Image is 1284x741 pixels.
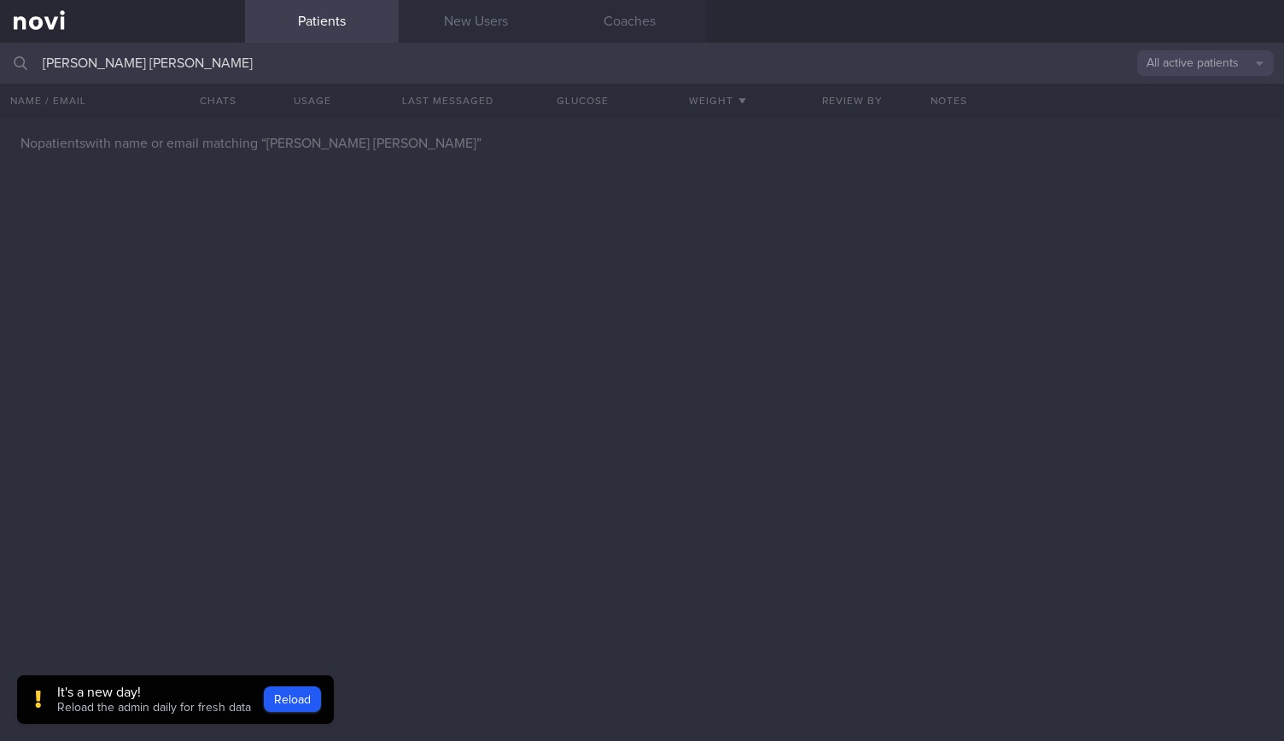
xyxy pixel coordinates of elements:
button: Reload [264,686,321,712]
button: Weight [651,84,785,118]
button: All active patients [1137,50,1274,76]
button: Chats [177,84,245,118]
div: Usage [245,84,380,118]
span: Reload the admin daily for fresh data [57,702,251,714]
button: Glucose [515,84,650,118]
div: Notes [920,84,1284,118]
div: It's a new day! [57,684,251,701]
button: Last Messaged [380,84,515,118]
button: Review By [785,84,920,118]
